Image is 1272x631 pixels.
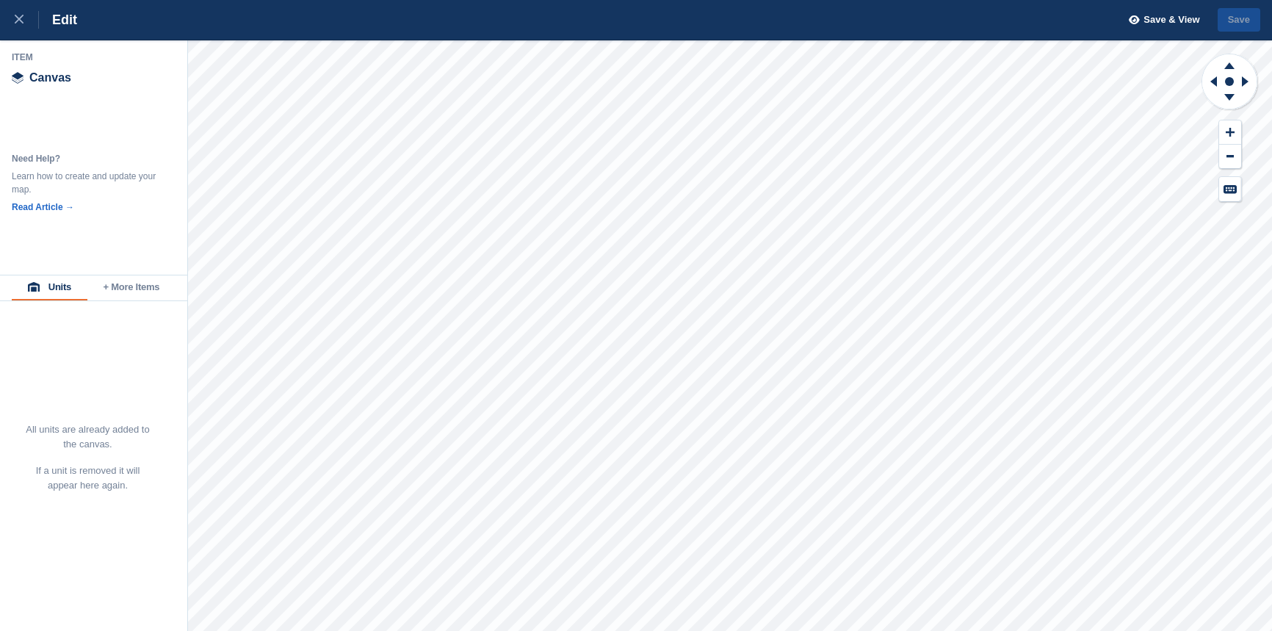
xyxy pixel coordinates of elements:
div: Learn how to create and update your map. [12,170,159,196]
p: If a unit is removed it will appear here again. [25,464,151,493]
div: Edit [39,11,77,29]
span: Canvas [29,72,71,84]
div: Item [12,51,176,63]
button: Save & View [1121,8,1200,32]
button: Zoom Out [1219,145,1241,169]
div: Need Help? [12,152,159,165]
span: Save & View [1143,12,1199,27]
button: Save [1218,8,1260,32]
p: All units are already added to the canvas. [25,422,151,452]
button: Zoom In [1219,120,1241,145]
button: + More Items [87,275,176,300]
button: Keyboard Shortcuts [1219,177,1241,201]
button: Units [12,275,87,300]
a: Read Article → [12,202,74,212]
img: canvas-icn.9d1aba5b.svg [12,72,24,84]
